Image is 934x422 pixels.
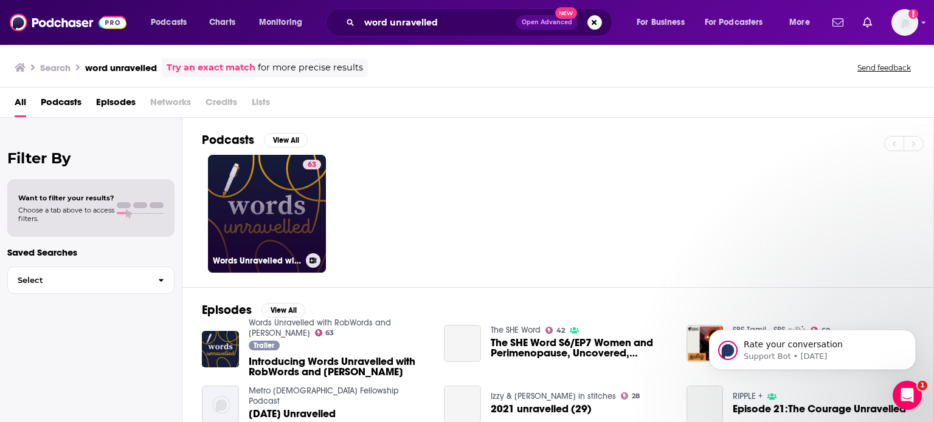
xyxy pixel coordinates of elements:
span: Monitoring [259,14,302,31]
img: Podchaser - Follow, Share and Rate Podcasts [10,11,126,34]
a: 28 [621,392,640,400]
a: Metro Christian Fellowship Podcast [249,386,399,406]
a: Show notifications dropdown [858,12,877,33]
span: Credits [206,92,237,117]
a: EpisodesView All [202,302,305,318]
span: Lists [252,92,270,117]
a: Izzy & Gina in stitches [491,391,616,401]
a: Podcasts [41,92,81,117]
a: The SHE Word S6/EP7 Women and Perimenopause, Uncovered, Unravelled and Explained [444,325,481,362]
span: for more precise results [258,61,363,75]
a: All [15,92,26,117]
a: Introducing Words Unravelled with RobWords and Jess Zafarris [249,356,430,377]
span: Logged in as N0elleB7 [891,9,918,36]
button: View All [264,133,308,148]
span: [DATE] Unravelled [249,409,336,419]
a: 5-19-19 Unravelled [249,409,336,419]
h2: Episodes [202,302,252,318]
img: Introducing Words Unravelled with RobWords and Jess Zafarris [202,331,239,368]
span: For Podcasters [705,14,763,31]
a: Words Unravelled with RobWords and Jess Zafarris [249,318,391,338]
span: 28 [632,393,640,399]
span: Podcasts [151,14,187,31]
a: 2021 unravelled (29) [491,404,592,414]
img: User Profile [891,9,918,36]
span: Introducing Words Unravelled with RobWords and [PERSON_NAME] [249,356,430,377]
button: Show profile menu [891,9,918,36]
span: Open Advanced [522,19,572,26]
span: New [555,7,577,19]
button: open menu [251,13,318,32]
span: Want to filter your results? [18,194,114,202]
span: Trailer [254,342,274,349]
span: For Business [637,14,685,31]
div: Search podcasts, credits, & more... [337,9,624,36]
span: 63 [325,330,334,336]
img: Janaki's ‘Unravelled’: Into Draupadi's mind - மெல்பேர்னில் ஜானகி ரங்கராஜனின் 'Unravelled' [687,325,724,362]
span: 63 [308,159,316,171]
a: 63 [315,329,334,336]
iframe: Intercom live chat [893,381,922,410]
button: open menu [628,13,700,32]
h3: Search [40,62,71,73]
h3: word unravelled [85,62,157,73]
span: Select [8,276,148,284]
span: Choose a tab above to access filters. [18,206,114,223]
a: Show notifications dropdown [828,12,848,33]
h2: Podcasts [202,132,254,148]
button: open menu [142,13,202,32]
span: Networks [150,92,191,117]
button: Send feedback [854,63,915,73]
a: PodcastsView All [202,132,308,148]
span: Charts [209,14,235,31]
a: 42 [545,327,565,334]
span: 42 [556,328,565,333]
button: Select [7,267,175,294]
h2: Filter By [7,149,175,167]
svg: Add a profile image [908,9,918,19]
input: Search podcasts, credits, & more... [359,13,516,32]
button: open menu [781,13,825,32]
a: Try an exact match [167,61,255,75]
a: Episode 21:The Courage Unravelled [733,404,906,414]
iframe: Intercom notifications message [691,304,934,389]
a: The SHE Word S6/EP7 Women and Perimenopause, Uncovered, Unravelled and Explained [491,338,672,358]
a: The SHE Word [491,325,541,335]
a: RIPPLE + [733,391,763,401]
a: Charts [201,13,243,32]
button: View All [261,303,305,318]
span: 1 [918,381,927,390]
a: 63 [303,160,321,169]
button: Open AdvancedNew [516,15,578,30]
p: Saved Searches [7,247,175,258]
button: open menu [697,13,781,32]
a: 63Words Unravelled with RobWords and [PERSON_NAME] [208,155,326,273]
span: More [789,14,810,31]
h3: Words Unravelled with RobWords and [PERSON_NAME] [213,256,301,266]
a: Episodes [96,92,136,117]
